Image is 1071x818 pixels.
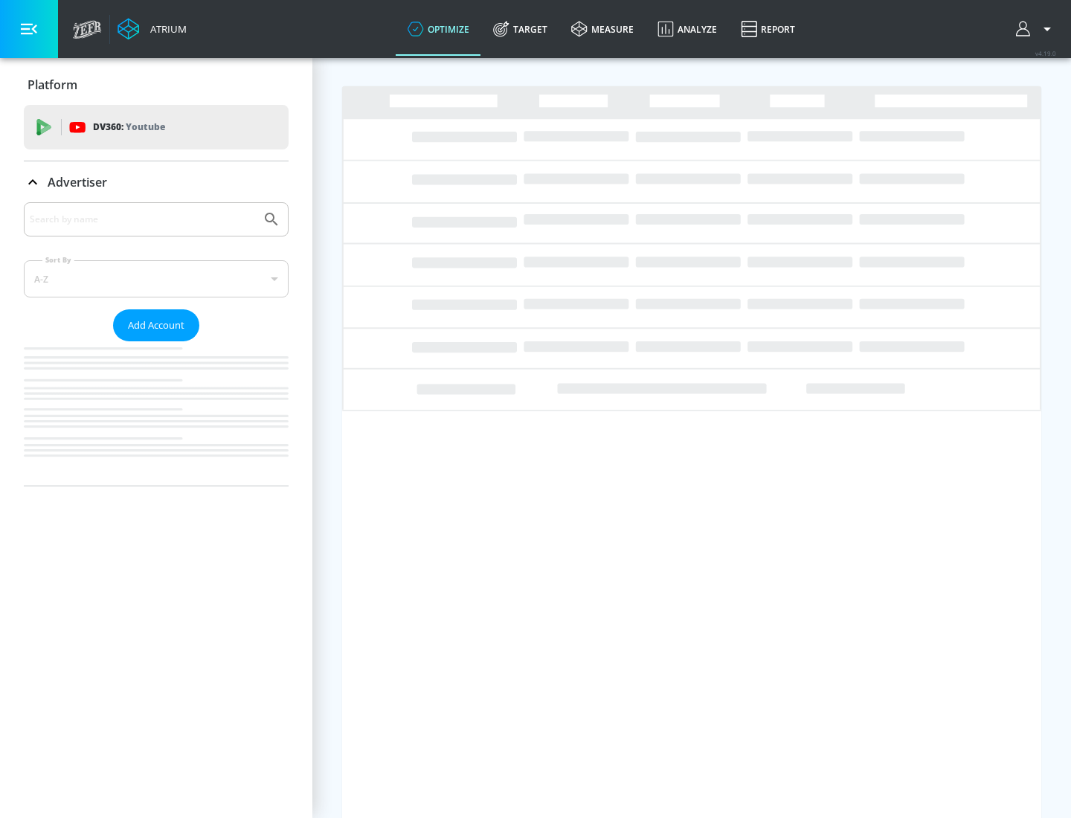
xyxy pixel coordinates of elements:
a: Analyze [646,2,729,56]
div: Platform [24,64,289,106]
label: Sort By [42,255,74,265]
p: Advertiser [48,174,107,190]
div: Advertiser [24,161,289,203]
div: A-Z [24,260,289,297]
div: DV360: Youtube [24,105,289,149]
span: Add Account [128,317,184,334]
div: Advertiser [24,202,289,486]
span: v 4.19.0 [1035,49,1056,57]
div: Atrium [144,22,187,36]
a: Atrium [118,18,187,40]
a: Target [481,2,559,56]
button: Add Account [113,309,199,341]
a: optimize [396,2,481,56]
p: Youtube [126,119,165,135]
input: Search by name [30,210,255,229]
p: DV360: [93,119,165,135]
nav: list of Advertiser [24,341,289,486]
p: Platform [28,77,77,93]
a: measure [559,2,646,56]
a: Report [729,2,807,56]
